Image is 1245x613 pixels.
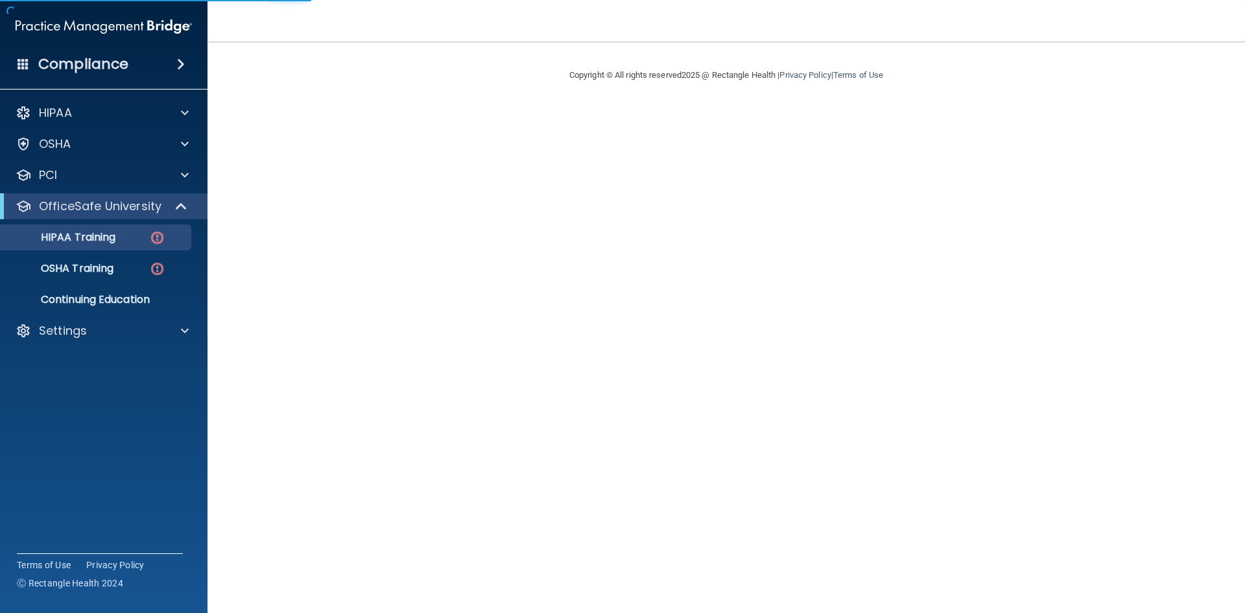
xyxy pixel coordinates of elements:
p: Continuing Education [8,293,185,306]
img: danger-circle.6113f641.png [149,230,165,246]
p: HIPAA [39,105,72,121]
div: Copyright © All rights reserved 2025 @ Rectangle Health | | [490,54,963,96]
a: Terms of Use [17,559,71,571]
a: OSHA [16,136,189,152]
a: HIPAA [16,105,189,121]
a: Settings [16,323,189,339]
p: OfficeSafe University [39,198,161,214]
a: Privacy Policy [86,559,145,571]
p: OSHA [39,136,71,152]
img: PMB logo [16,14,192,40]
p: HIPAA Training [8,231,115,244]
a: OfficeSafe University [16,198,188,214]
h4: Compliance [38,55,128,73]
a: Privacy Policy [779,70,831,80]
a: Terms of Use [833,70,883,80]
p: Settings [39,323,87,339]
p: OSHA Training [8,262,113,275]
p: PCI [39,167,57,183]
a: PCI [16,167,189,183]
span: Ⓒ Rectangle Health 2024 [17,577,123,590]
img: danger-circle.6113f641.png [149,261,165,277]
